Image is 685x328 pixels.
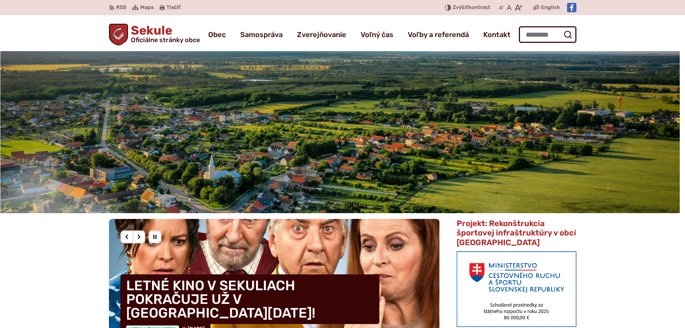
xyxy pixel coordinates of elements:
div: Nasledujúci slajd [132,230,145,243]
span: English [541,3,560,12]
a: Zverejňovanie [297,24,346,45]
a: Kontakt [483,24,511,45]
span: Oficiálne stránky obce [131,37,200,43]
span: Tlačiť [166,5,181,11]
span: Zvýšiť [453,4,469,10]
a: Samospráva [240,24,283,45]
h4: LETNÉ KINO V SEKULIACH POKRAČUJE UŽ V [GEOGRAPHIC_DATA][DATE]! [120,274,379,324]
img: Prejsť na domovskú stránku [109,24,128,45]
span: Projekt: Rekonštrukcia športovej infraštruktúry v obci [GEOGRAPHIC_DATA] [457,219,576,247]
span: Mapa [140,3,154,12]
h1: Sekule [128,24,200,43]
a: Voľný čas [361,24,393,45]
a: English [540,3,561,12]
a: Obec [208,24,226,45]
div: Pozastaviť pohyb slajdera [149,230,161,243]
span: RSS [116,3,126,12]
a: Voľby a referendá [408,24,469,45]
span: kontrast [453,5,490,11]
a: Logo Sekule, prejsť na domovskú stránku. [109,24,200,45]
img: min-cras.png [457,251,576,327]
img: Prejsť na Facebook stránku [567,3,576,12]
div: Predošlý slajd [120,230,133,243]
